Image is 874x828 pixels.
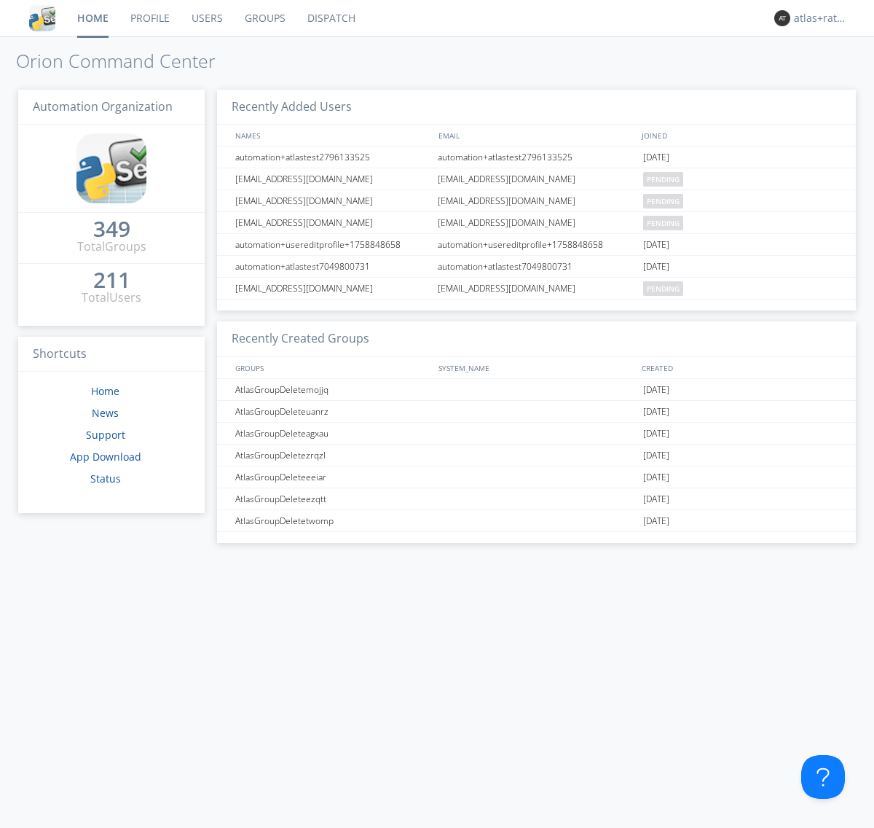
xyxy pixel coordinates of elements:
span: pending [643,194,683,208]
div: [EMAIL_ADDRESS][DOMAIN_NAME] [434,212,639,233]
div: automation+atlastest2796133525 [232,147,433,168]
span: [DATE] [643,234,669,256]
div: Total Groups [77,238,146,255]
span: [DATE] [643,445,669,466]
div: 211 [93,273,130,287]
a: automation+atlastest2796133525automation+atlastest2796133525[DATE] [217,147,856,168]
div: [EMAIL_ADDRESS][DOMAIN_NAME] [434,190,639,211]
span: [DATE] [643,147,669,168]
div: [EMAIL_ADDRESS][DOMAIN_NAME] [232,168,433,190]
a: automation+usereditprofile+1758848658automation+usereditprofile+1758848658[DATE] [217,234,856,256]
div: AtlasGroupDeleteeeiar [232,466,433,488]
div: Total Users [82,289,141,306]
a: Status [90,472,121,485]
a: [EMAIL_ADDRESS][DOMAIN_NAME][EMAIL_ADDRESS][DOMAIN_NAME]pending [217,212,856,234]
div: AtlasGroupDeletezrqzl [232,445,433,466]
div: AtlasGroupDeletetwomp [232,510,433,531]
h3: Shortcuts [18,337,205,372]
div: automation+usereditprofile+1758848658 [232,234,433,255]
span: [DATE] [643,256,669,278]
a: AtlasGroupDeleteeeiar[DATE] [217,466,856,488]
h3: Recently Created Groups [217,321,856,357]
a: AtlasGroupDeleteuanrz[DATE] [217,401,856,423]
div: SYSTEM_NAME [435,357,638,378]
a: 211 [93,273,130,289]
div: [EMAIL_ADDRESS][DOMAIN_NAME] [434,168,639,190]
div: 349 [93,222,130,236]
div: AtlasGroupDeleteagxau [232,423,433,444]
div: AtlasGroupDeletemojjq [232,379,433,400]
span: Automation Organization [33,98,173,114]
div: NAMES [232,125,431,146]
span: [DATE] [643,379,669,401]
div: [EMAIL_ADDRESS][DOMAIN_NAME] [434,278,639,299]
a: App Download [70,450,141,464]
h3: Recently Added Users [217,90,856,125]
div: GROUPS [232,357,431,378]
a: 349 [93,222,130,238]
span: [DATE] [643,488,669,510]
a: AtlasGroupDeletemojjq[DATE] [217,379,856,401]
img: cddb5a64eb264b2086981ab96f4c1ba7 [29,5,55,31]
img: cddb5a64eb264b2086981ab96f4c1ba7 [76,133,146,203]
span: pending [643,172,683,187]
a: AtlasGroupDeletezrqzl[DATE] [217,445,856,466]
a: [EMAIL_ADDRESS][DOMAIN_NAME][EMAIL_ADDRESS][DOMAIN_NAME]pending [217,278,856,300]
div: [EMAIL_ADDRESS][DOMAIN_NAME] [232,190,433,211]
a: automation+atlastest7049800731automation+atlastest7049800731[DATE] [217,256,856,278]
span: pending [643,281,683,296]
img: 373638.png [774,10,790,26]
a: Home [91,384,119,398]
div: automation+usereditprofile+1758848658 [434,234,639,255]
a: [EMAIL_ADDRESS][DOMAIN_NAME][EMAIL_ADDRESS][DOMAIN_NAME]pending [217,168,856,190]
div: automation+atlastest7049800731 [232,256,433,277]
div: JOINED [638,125,842,146]
a: Support [86,428,125,442]
span: pending [643,216,683,230]
a: AtlasGroupDeleteezqtt[DATE] [217,488,856,510]
div: CREATED [638,357,842,378]
iframe: Toggle Customer Support [801,755,845,799]
span: [DATE] [643,401,669,423]
div: automation+atlastest7049800731 [434,256,639,277]
span: [DATE] [643,423,669,445]
span: [DATE] [643,510,669,532]
div: AtlasGroupDeleteezqtt [232,488,433,509]
a: [EMAIL_ADDRESS][DOMAIN_NAME][EMAIL_ADDRESS][DOMAIN_NAME]pending [217,190,856,212]
a: News [92,406,119,420]
span: [DATE] [643,466,669,488]
div: atlas+ratelimit [794,11,849,26]
div: AtlasGroupDeleteuanrz [232,401,433,422]
div: EMAIL [435,125,638,146]
div: [EMAIL_ADDRESS][DOMAIN_NAME] [232,212,433,233]
a: AtlasGroupDeletetwomp[DATE] [217,510,856,532]
div: automation+atlastest2796133525 [434,147,639,168]
div: [EMAIL_ADDRESS][DOMAIN_NAME] [232,278,433,299]
a: AtlasGroupDeleteagxau[DATE] [217,423,856,445]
